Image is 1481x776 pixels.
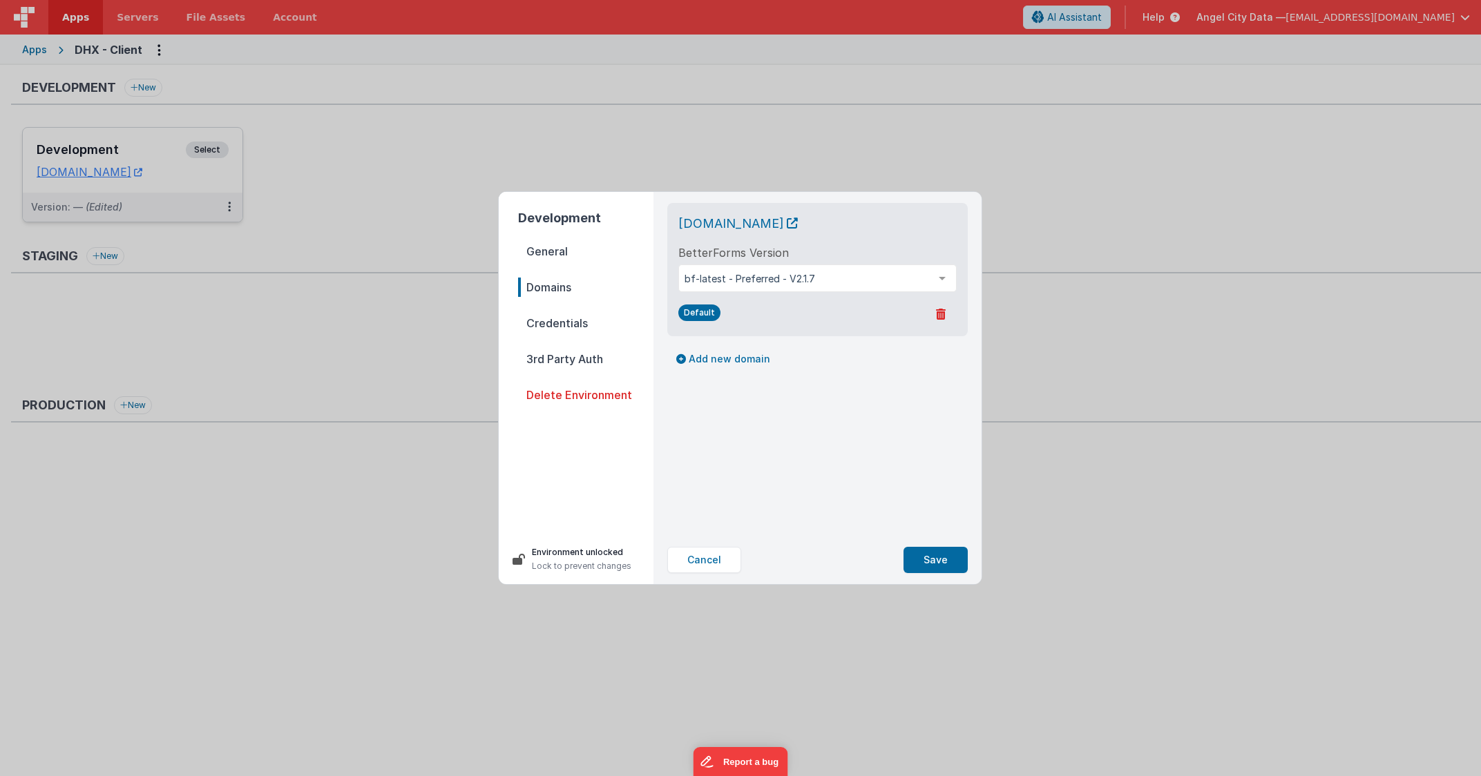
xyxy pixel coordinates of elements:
span: General [518,242,653,261]
button: Add new domain [667,347,779,371]
a: [DOMAIN_NAME] [678,216,798,231]
p: Environment unlocked [532,545,631,559]
label: BetterForms Version [678,244,789,261]
span: 3rd Party Auth [518,349,653,369]
span: Domains [518,278,653,297]
button: Save [904,547,968,573]
h2: Development [518,208,653,228]
p: Lock to prevent changes [532,559,631,573]
button: Cancel [667,547,741,573]
span: bf-latest - Preferred - V2.1.7 [685,272,928,286]
span: Default [678,304,720,321]
iframe: Marker.io feedback button [694,747,788,776]
span: Credentials [518,313,653,333]
span: Delete Environment [518,385,653,405]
